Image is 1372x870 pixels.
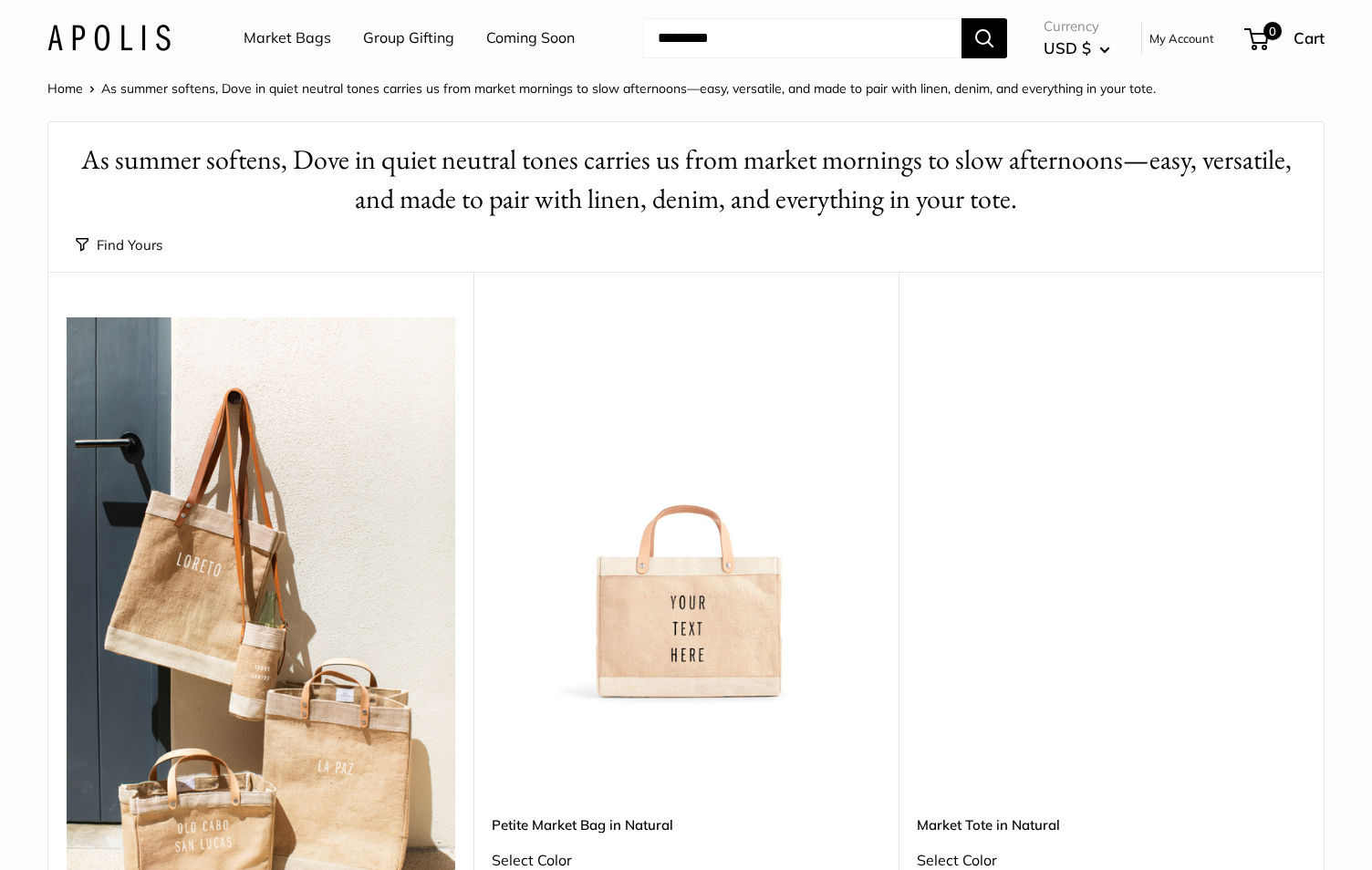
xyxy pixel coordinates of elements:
a: Market Tote in Natural [917,814,1305,835]
a: Home [47,80,83,97]
a: My Account [1149,27,1214,49]
a: Coming Soon [486,25,575,52]
span: As summer softens, Dove in quiet neutral tones carries us from market mornings to slow afternoons... [101,80,1156,97]
span: Cart [1294,28,1325,47]
a: Group Gifting [363,25,454,52]
a: 0 Cart [1246,24,1325,53]
a: Petite Market Bag in Natural [492,814,880,835]
button: Find Yours [76,233,162,258]
button: Search [961,18,1007,58]
a: Market Bags [244,25,331,52]
h1: As summer softens, Dove in quiet neutral tones carries us from market mornings to slow afternoons... [76,140,1296,219]
span: Currency [1044,14,1110,39]
button: USD $ [1044,34,1110,63]
a: description_Make it yours with custom printed text.description_The Original Market bag in its 4 n... [917,317,1305,706]
input: Search... [643,18,961,58]
a: Petite Market Bag in Naturaldescription_Effortless style that elevates every moment [492,317,880,706]
img: Apolis [47,25,171,51]
nav: Breadcrumb [47,77,1156,100]
span: 0 [1263,22,1282,40]
span: USD $ [1044,38,1091,57]
img: Petite Market Bag in Natural [492,317,880,706]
